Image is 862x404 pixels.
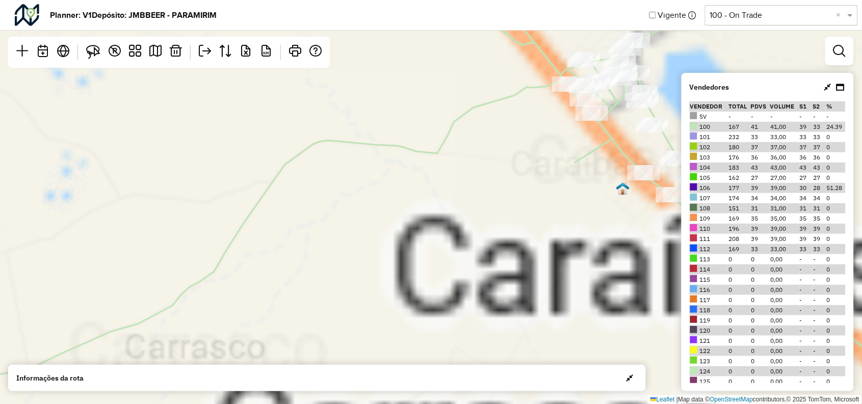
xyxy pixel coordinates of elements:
td: 0 [826,152,846,163]
td: 37 [813,142,826,152]
td: 39,00 [770,224,800,234]
td: 0,00 [770,275,800,285]
td: 33 [751,132,770,142]
td: 0 [826,142,846,152]
td: 0 [826,326,846,336]
div: MERCEARIA DA CLAUDIA [577,91,603,106]
td: 104 [690,163,728,173]
td: 0 [751,305,770,315]
td: - [799,112,813,122]
span: R [112,46,118,55]
td: 0,00 [770,264,800,275]
td: 0 [751,295,770,305]
td: 0 [826,244,846,254]
td: 103 [690,152,728,163]
td: 37 [751,142,770,152]
td: 39 [813,234,826,244]
td: 0,00 [770,346,800,356]
td: 0 [826,224,846,234]
img: CARAÍBAS [616,182,630,195]
th: Vendedor [690,101,728,112]
td: 0 [728,356,751,366]
td: 33 [813,132,826,142]
td: 39 [751,224,770,234]
div: BAR DO NOVO [609,40,634,56]
th: S2 [813,101,826,112]
div: BAR DO NOVO [616,40,641,56]
td: 0 [728,326,751,336]
div: BAR DO MARLECIO [634,93,659,108]
td: 176 [728,152,751,163]
td: 0 [728,305,751,315]
td: 0,00 [770,285,800,295]
td: 0 [826,295,846,305]
td: 0 [728,366,751,376]
td: 0 [826,193,846,203]
div: RESTAURANTE CARAIBAS [583,105,608,121]
td: - [813,285,826,295]
a: Planner D+1 ou D-1 [33,41,53,64]
td: 169 [728,244,751,254]
td: 27 [751,173,770,183]
td: 0 [826,264,846,275]
td: 162 [728,173,751,183]
td: 31,00 [770,203,800,213]
td: 123 [690,356,728,366]
td: 35,00 [770,213,800,224]
div: PADARIA DO KAUAM [604,67,629,82]
td: 177 [728,183,751,193]
td: 196 [728,224,751,234]
td: 0,00 [770,336,800,346]
td: - [799,305,813,315]
div: BAR VAREJAO [656,187,682,202]
td: 43,00 [770,163,800,173]
div: Bar DO HELIAO [628,165,653,180]
td: 124 [690,366,728,376]
div: BAR MANIOEL DE ALDOL [569,78,594,93]
td: 0 [728,346,751,356]
th: Total de clientes [728,101,751,112]
td: - [813,112,826,122]
div: BAR DO BOGE [604,54,629,69]
a: Gabarito [125,41,145,64]
div: BAR DO CELIO [625,65,650,80]
td: 39 [751,183,770,193]
td: - [813,366,826,376]
td: - [799,295,813,305]
strong: Depósito: JMBBEER - PARAMIRIM [92,9,217,21]
a: OpenStreetMap [710,396,753,403]
td: 27 [799,173,813,183]
td: 0 [826,366,846,376]
td: 35 [799,213,813,224]
th: PDVs [751,101,770,112]
td: 115 [690,275,728,285]
td: 34 [751,193,770,203]
td: 0 [728,254,751,264]
td: - [813,264,826,275]
td: 31 [799,203,813,213]
td: - [799,336,813,346]
td: 122 [690,346,728,356]
td: 0 [826,346,846,356]
div: RESTAURANTE CARAIBAS [576,105,601,121]
a: Excluir roteiros [166,41,186,64]
td: 0 [751,336,770,346]
td: 36 [751,152,770,163]
div: MERCADO SAO JOAO [625,33,650,48]
td: 51.28 [826,183,846,193]
td: 183 [728,163,751,173]
td: 35 [813,213,826,224]
td: 33 [799,132,813,142]
div: MERCADO SAO JOAO [618,33,643,48]
a: Visão geral - Abre nova aba [53,41,73,64]
div: MERCADO STO EXPEDITO [632,85,658,100]
td: 114 [690,264,728,275]
td: 36,00 [770,152,800,163]
td: 39,00 [770,234,800,244]
div: BAR DO BOGE [611,54,636,69]
td: 0 [826,336,846,346]
td: 0 [751,346,770,356]
td: - [813,356,826,366]
td: 0,00 [770,376,800,387]
td: - [826,112,846,122]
